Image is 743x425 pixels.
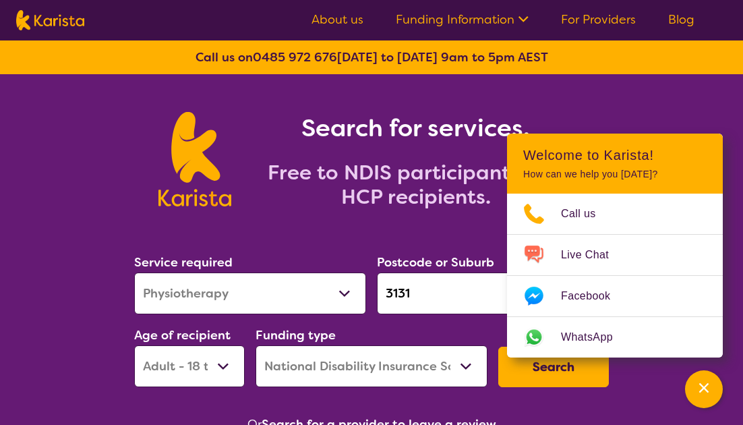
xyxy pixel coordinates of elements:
ul: Choose channel [507,194,723,358]
input: Type [377,273,609,314]
label: Service required [134,254,233,271]
div: Channel Menu [507,134,723,358]
h2: Welcome to Karista! [523,147,707,163]
a: Blog [668,11,694,28]
h2: Free to NDIS participants and HCP recipients. [247,161,585,209]
b: Call us on [DATE] to [DATE] 9am to 5pm AEST [196,49,548,65]
button: Search [498,347,609,387]
a: Web link opens in a new tab. [507,317,723,358]
a: 0485 972 676 [253,49,337,65]
img: Karista logo [16,10,84,30]
span: Live Chat [561,245,625,265]
span: WhatsApp [561,327,629,347]
span: Call us [561,204,612,224]
label: Age of recipient [134,327,231,343]
p: How can we help you [DATE]? [523,169,707,180]
label: Postcode or Suburb [377,254,494,271]
a: For Providers [561,11,636,28]
button: Channel Menu [685,370,723,408]
h1: Search for services. [247,112,585,144]
a: Funding Information [396,11,529,28]
a: About us [311,11,363,28]
img: Karista logo [158,112,231,206]
label: Funding type [256,327,336,343]
span: Facebook [561,286,626,306]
